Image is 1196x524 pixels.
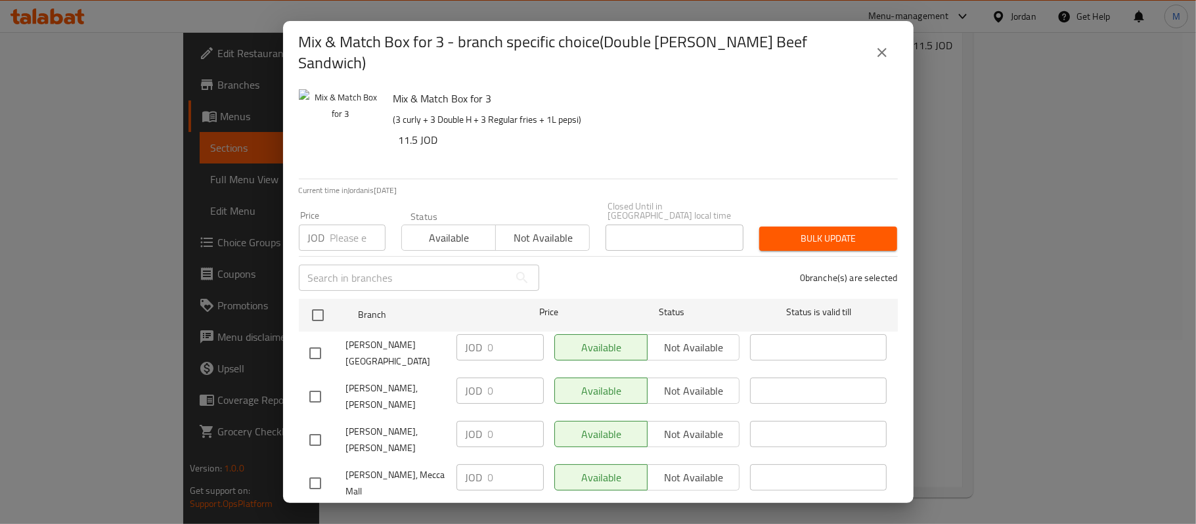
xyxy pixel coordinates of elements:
span: Branch [358,307,495,323]
p: Current time in Jordan is [DATE] [299,185,898,196]
span: Status [603,304,740,320]
h6: 11.5 JOD [399,131,887,149]
span: Not available [501,229,585,248]
p: JOD [466,469,483,485]
button: Bulk update [759,227,897,251]
input: Please enter price [488,378,544,404]
p: JOD [466,339,483,355]
input: Search in branches [299,265,509,291]
p: JOD [466,426,483,442]
span: Price [505,304,592,320]
input: Please enter price [488,334,544,360]
img: Mix & Match Box for 3 [299,89,383,173]
span: [PERSON_NAME][GEOGRAPHIC_DATA] [346,337,446,370]
span: Bulk update [770,230,887,247]
p: 0 branche(s) are selected [800,271,898,284]
span: [PERSON_NAME], Mecca Mall [346,467,446,500]
span: Available [407,229,491,248]
input: Please enter price [488,421,544,447]
button: close [866,37,898,68]
input: Please enter price [488,464,544,491]
p: JOD [308,230,325,246]
button: Not available [495,225,590,251]
span: [PERSON_NAME], [PERSON_NAME] [346,424,446,456]
h6: Mix & Match Box for 3 [393,89,887,108]
span: [PERSON_NAME], [PERSON_NAME] [346,380,446,413]
button: Available [401,225,496,251]
p: (3 curly + 3 Double H + 3 Regular fries + 1L pepsi) [393,112,887,128]
span: Status is valid till [750,304,887,320]
h2: Mix & Match Box for 3 - branch specific choice(Double [PERSON_NAME] Beef Sandwich) [299,32,866,74]
p: JOD [466,383,483,399]
input: Please enter price [330,225,386,251]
